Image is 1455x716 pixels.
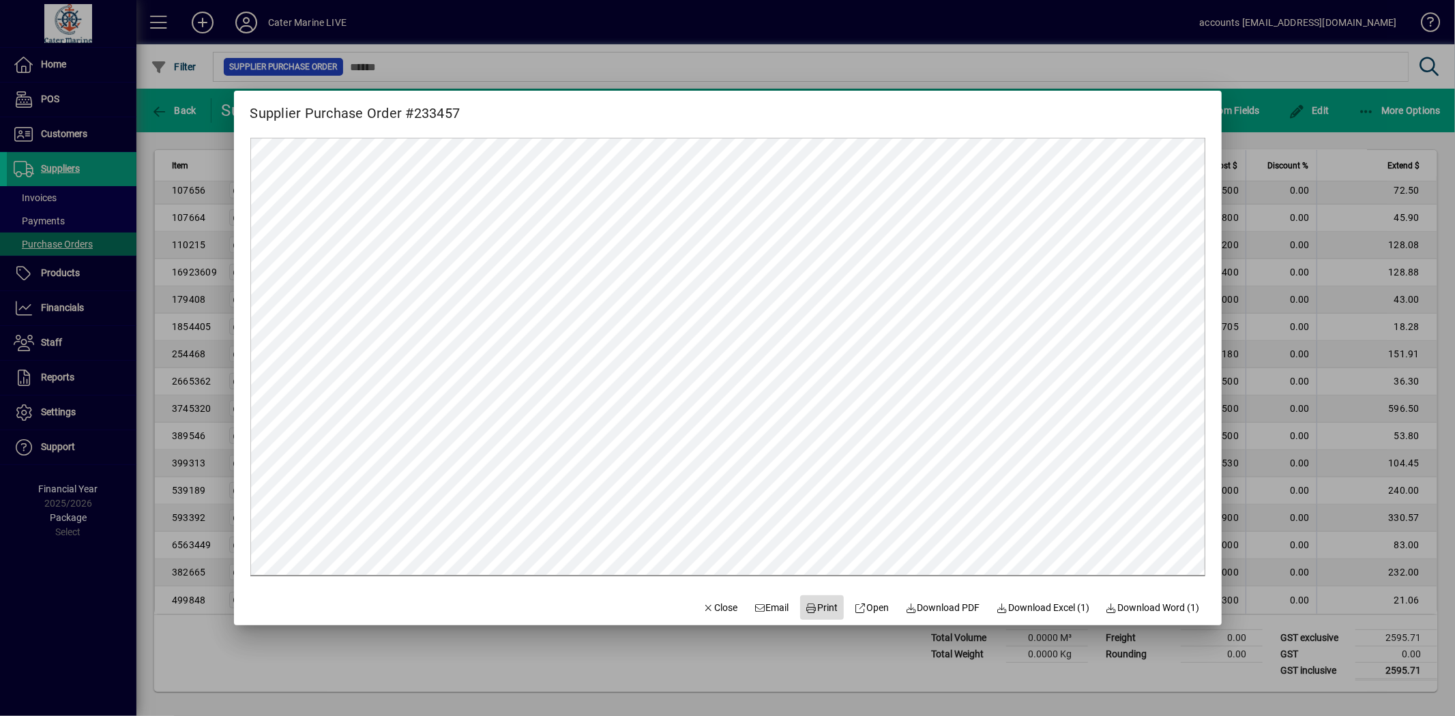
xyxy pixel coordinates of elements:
[754,601,789,615] span: Email
[703,601,738,615] span: Close
[1106,601,1200,615] span: Download Word (1)
[849,595,895,620] a: Open
[806,601,838,615] span: Print
[900,595,986,620] a: Download PDF
[997,601,1090,615] span: Download Excel (1)
[991,595,1096,620] button: Download Excel (1)
[800,595,844,620] button: Print
[234,91,477,124] h2: Supplier Purchase Order #233457
[855,601,890,615] span: Open
[1100,595,1205,620] button: Download Word (1)
[905,601,980,615] span: Download PDF
[748,595,795,620] button: Email
[697,595,744,620] button: Close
